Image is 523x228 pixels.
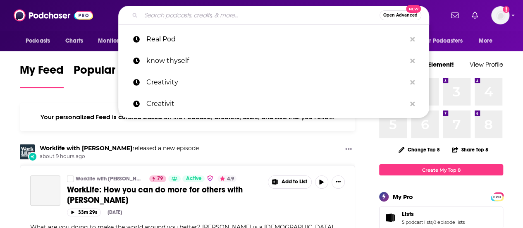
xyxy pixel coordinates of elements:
[448,8,462,22] a: Show notifications dropdown
[67,209,101,216] button: 33m 29s
[402,210,414,218] span: Lists
[20,144,35,159] img: Worklife with Adam Grant
[76,175,144,182] a: Worklife with [PERSON_NAME]
[380,10,421,20] button: Open AdvancedNew
[14,7,93,23] img: Podchaser - Follow, Share and Rate Podcasts
[473,33,503,49] button: open menu
[468,8,481,22] a: Show notifications dropdown
[432,219,433,225] span: ,
[379,164,503,175] a: Create My Top 8
[74,63,144,82] span: Popular Feed
[146,93,406,115] p: Creativit
[268,176,311,188] button: Show More Button
[40,153,199,160] span: about 9 hours ago
[40,144,199,152] h3: released a new episode
[157,175,163,183] span: 79
[146,50,406,72] p: know thyself
[30,175,60,206] a: WorkLife: How you can do more for others with Rutger Bregman
[503,6,509,13] svg: Add a profile image
[418,33,475,49] button: open menu
[40,144,132,152] a: Worklife with Adam Grant
[141,9,380,22] input: Search podcasts, credits, & more...
[491,6,509,24] img: User Profile
[118,6,429,25] div: Search podcasts, credits, & more...
[451,142,489,158] button: Share Top 8
[65,35,83,47] span: Charts
[207,175,213,182] img: verified Badge
[74,63,144,88] a: Popular Feed
[20,63,64,82] span: My Feed
[146,72,406,93] p: Creativity
[98,35,127,47] span: Monitoring
[186,175,201,183] span: Active
[20,33,61,49] button: open menu
[182,175,205,182] a: Active
[382,212,399,223] a: Lists
[217,175,236,182] button: 4.9
[282,179,307,185] span: Add to List
[28,152,37,161] div: New Episode
[470,60,503,68] a: View Profile
[491,6,509,24] button: Show profile menu
[433,219,465,225] a: 0 episode lists
[402,210,465,218] a: Lists
[118,29,429,50] a: Real Pod
[118,50,429,72] a: know thyself
[20,63,64,88] a: My Feed
[118,72,429,93] a: Creativity
[118,93,429,115] a: Creativit
[67,185,243,205] span: WorkLife: How you can do more for others with [PERSON_NAME]
[332,175,345,189] button: Show More Button
[26,35,50,47] span: Podcasts
[491,6,509,24] span: Logged in as SimonElement
[492,193,502,199] a: PRO
[20,103,355,131] div: Your personalized Feed is curated based on the Podcasts, Creators, Users, and Lists that you Follow.
[402,219,432,225] a: 5 podcast lists
[406,5,421,13] span: New
[149,175,166,182] a: 79
[479,35,493,47] span: More
[342,144,355,155] button: Show More Button
[383,13,418,17] span: Open Advanced
[60,33,88,49] a: Charts
[146,29,406,50] p: Real Pod
[92,33,138,49] button: open menu
[67,175,74,182] a: Worklife with Adam Grant
[67,185,262,205] a: WorkLife: How you can do more for others with [PERSON_NAME]
[394,144,445,155] button: Change Top 8
[107,209,122,215] div: [DATE]
[492,194,502,200] span: PRO
[393,193,413,201] div: My Pro
[423,35,463,47] span: For Podcasters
